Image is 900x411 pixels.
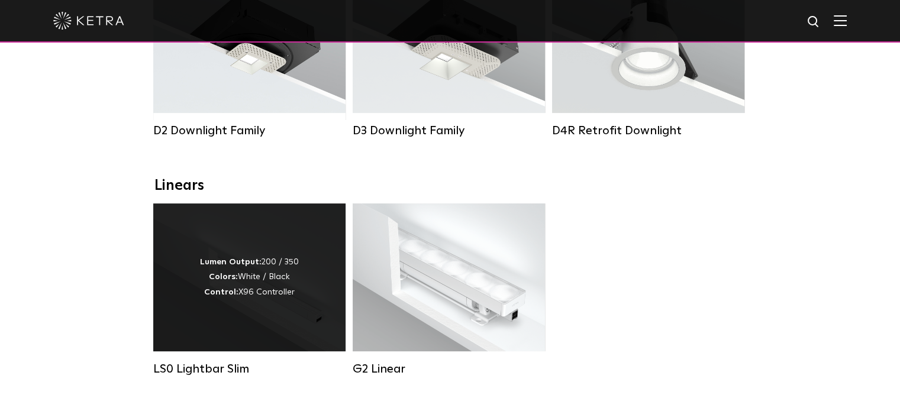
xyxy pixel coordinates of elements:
[807,15,821,30] img: search icon
[552,124,744,138] div: D4R Retrofit Downlight
[353,362,545,376] div: G2 Linear
[53,12,124,30] img: ketra-logo-2019-white
[209,273,238,281] strong: Colors:
[200,258,262,266] strong: Lumen Output:
[153,124,346,138] div: D2 Downlight Family
[353,203,545,376] a: G2 Linear Lumen Output:400 / 700 / 1000Colors:WhiteBeam Angles:Flood / [GEOGRAPHIC_DATA] / Narrow...
[153,362,346,376] div: LS0 Lightbar Slim
[353,124,545,138] div: D3 Downlight Family
[200,255,299,300] div: 200 / 350 White / Black X96 Controller
[153,203,346,376] a: LS0 Lightbar Slim Lumen Output:200 / 350Colors:White / BlackControl:X96 Controller
[154,177,746,195] div: Linears
[834,15,847,26] img: Hamburger%20Nav.svg
[204,288,238,296] strong: Control:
